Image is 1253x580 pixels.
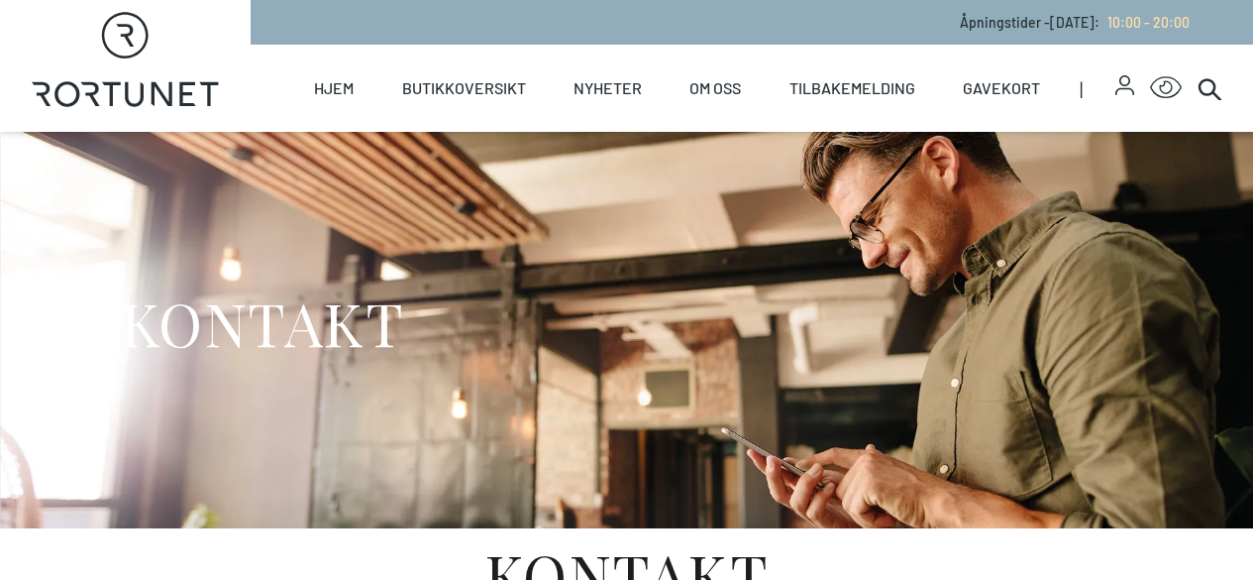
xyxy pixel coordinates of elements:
a: Gavekort [963,45,1040,132]
a: Nyheter [574,45,642,132]
button: Open Accessibility Menu [1150,72,1182,104]
span: | [1080,45,1114,132]
p: Åpningstider - [DATE] : [960,12,1190,33]
span: 10:00 - 20:00 [1107,14,1190,31]
a: Om oss [689,45,741,132]
a: Butikkoversikt [402,45,526,132]
a: Tilbakemelding [789,45,915,132]
a: Hjem [314,45,354,132]
h1: KONTAKT [120,286,405,360]
a: 10:00 - 20:00 [1099,14,1190,31]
